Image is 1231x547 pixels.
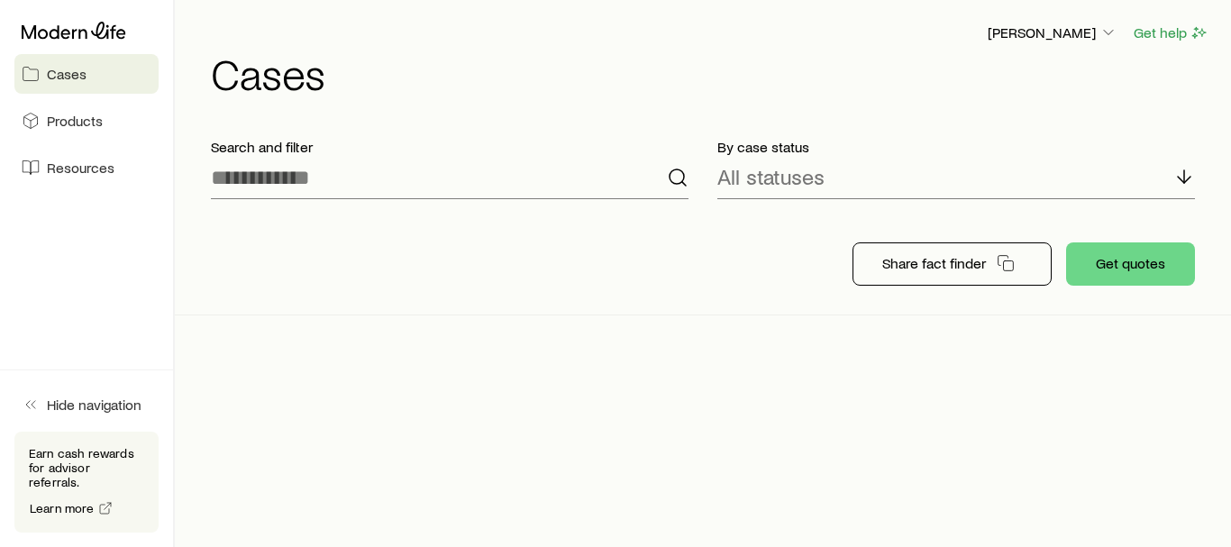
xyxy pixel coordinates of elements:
button: Get help [1133,23,1209,43]
button: Share fact finder [853,242,1052,286]
button: Hide navigation [14,385,159,424]
p: By case status [717,138,1195,156]
p: Share fact finder [882,254,986,272]
div: Earn cash rewards for advisor referrals.Learn more [14,432,159,533]
p: All statuses [717,164,825,189]
h1: Cases [211,51,1209,95]
a: Products [14,101,159,141]
span: Learn more [30,502,95,515]
a: Cases [14,54,159,94]
p: Search and filter [211,138,688,156]
p: Earn cash rewards for advisor referrals. [29,446,144,489]
a: Resources [14,148,159,187]
span: Hide navigation [47,396,141,414]
span: Resources [47,159,114,177]
p: [PERSON_NAME] [988,23,1117,41]
button: Get quotes [1066,242,1195,286]
span: Products [47,112,103,130]
button: [PERSON_NAME] [987,23,1118,44]
span: Cases [47,65,87,83]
